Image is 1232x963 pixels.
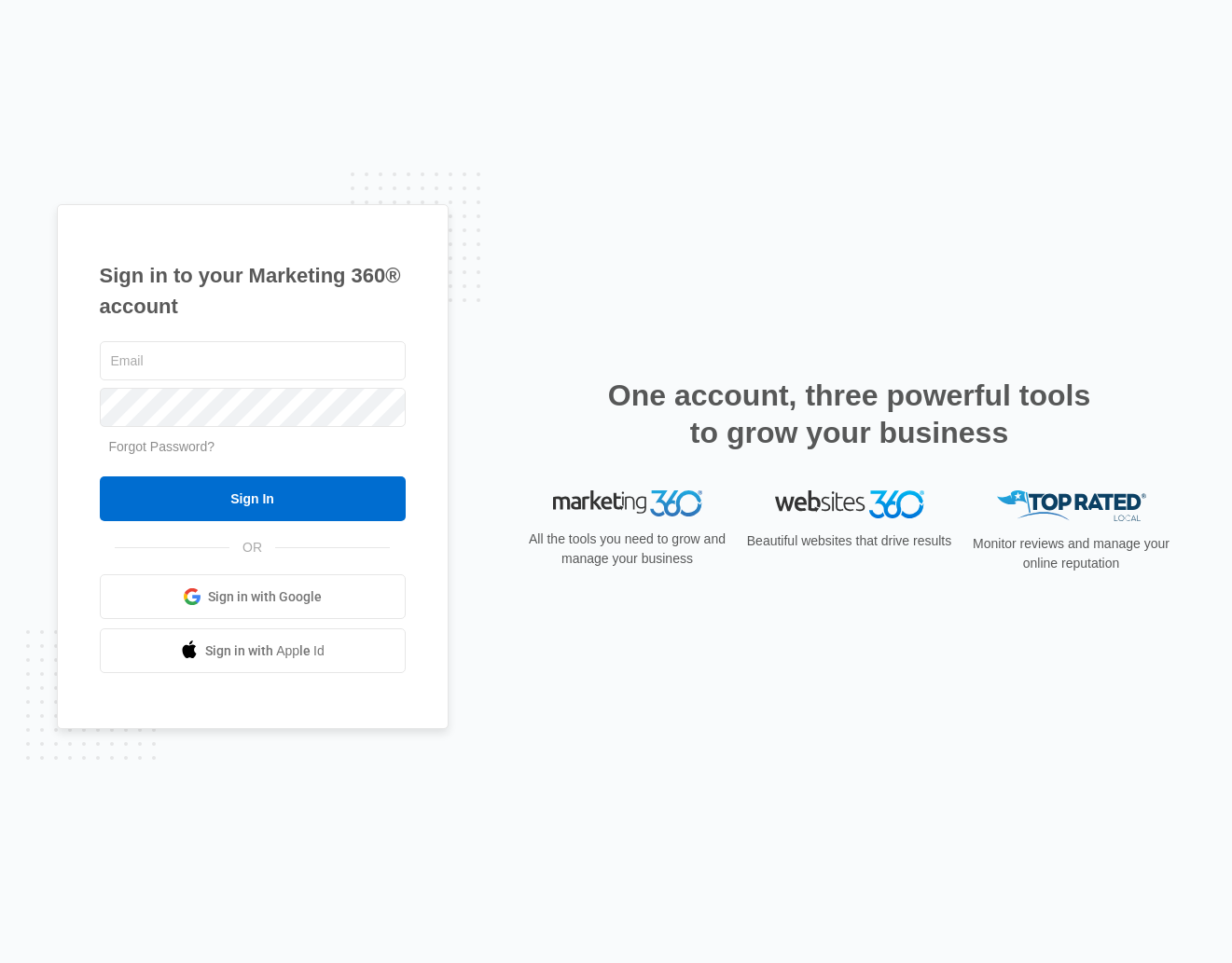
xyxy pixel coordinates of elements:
[997,490,1146,521] img: Top Rated Local
[100,628,406,673] a: Sign in with Apple Id
[775,490,924,517] img: Websites 360
[523,530,732,569] p: All the tools you need to grow and manage your business
[100,476,406,521] input: Sign In
[553,490,702,516] img: Marketing 360
[100,574,406,619] a: Sign in with Google
[100,260,406,322] h1: Sign in to your Marketing 360® account
[602,377,1097,451] h2: One account, three powerful tools to grow your business
[109,439,215,454] a: Forgot Password?
[208,587,322,607] span: Sign in with Google
[967,534,1176,573] p: Monitor reviews and manage your online reputation
[229,538,275,557] span: OR
[745,531,954,551] p: Beautiful websites that drive results
[100,341,406,380] input: Email
[205,641,325,661] span: Sign in with Apple Id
